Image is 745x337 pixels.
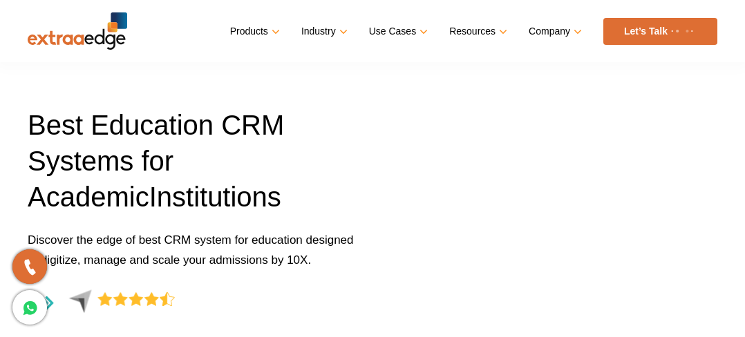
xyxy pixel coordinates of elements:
[28,289,175,318] img: 4.4-aggregate-rating-by-users
[230,21,277,41] a: Products
[157,182,281,212] span: nstitutions
[46,182,149,212] span: cademic
[28,233,354,267] span: Discover the edge of best CRM system for education designed to digitize, manage and scale your ad...
[603,18,717,45] a: Let’s Talk
[28,107,362,230] h1: Best Education CRM Systems for A I
[369,21,425,41] a: Use Cases
[449,21,504,41] a: Resources
[301,21,345,41] a: Industry
[529,21,579,41] a: Company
